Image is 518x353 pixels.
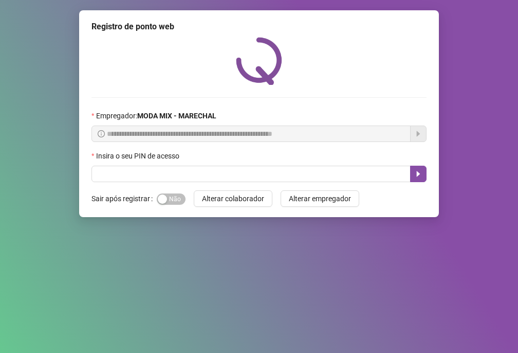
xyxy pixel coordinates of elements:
[202,193,264,204] span: Alterar colaborador
[98,130,105,137] span: info-circle
[91,190,157,207] label: Sair após registrar
[289,193,351,204] span: Alterar empregador
[281,190,359,207] button: Alterar empregador
[91,150,186,162] label: Insira o seu PIN de acesso
[96,110,216,121] span: Empregador :
[137,112,216,120] strong: MODA MIX - MARECHAL
[414,170,422,178] span: caret-right
[236,37,282,85] img: QRPoint
[91,21,427,33] div: Registro de ponto web
[194,190,272,207] button: Alterar colaborador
